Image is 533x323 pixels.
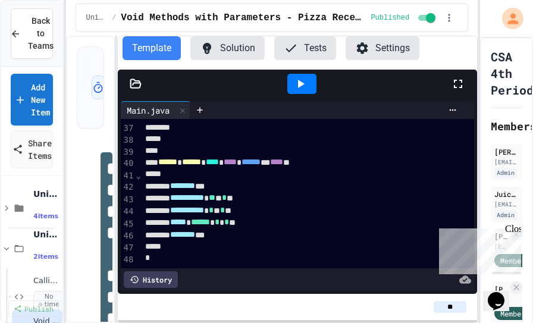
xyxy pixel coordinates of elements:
[371,13,409,23] span: Published
[121,170,136,182] div: 41
[494,189,519,199] div: JuiceMind Official
[33,212,58,220] span: 4 items
[33,189,60,199] span: Unit 1
[112,13,116,23] span: /
[121,218,136,230] div: 45
[274,36,336,60] button: Tests
[64,300,110,317] a: Delete
[121,242,136,254] div: 47
[28,15,54,52] span: Back to Teams
[190,36,265,60] button: Solution
[483,275,521,311] iframe: chat widget
[494,146,519,157] div: [PERSON_NAME] - HHS
[434,224,521,274] iframe: chat widget
[121,158,136,170] div: 40
[11,130,53,168] a: Share Items
[8,300,59,317] a: Publish
[123,36,181,60] button: Template
[11,8,53,59] button: Back to Teams
[135,171,141,180] span: Fold line
[121,230,136,242] div: 46
[121,146,136,158] div: 39
[33,229,60,240] span: Unit 3
[490,5,526,32] div: My Account
[494,210,517,220] div: Admin
[121,11,366,25] span: Void Methods with Parameters - Pizza Receipt Builder
[500,308,525,319] span: Member
[121,104,175,117] div: Main.java
[121,194,136,206] div: 43
[33,276,60,286] span: Calling Basic Void Methods
[121,134,136,146] div: 38
[121,181,136,193] div: 42
[121,254,136,266] div: 48
[371,11,438,25] div: Content is published and visible to students
[494,168,517,178] div: Admin
[5,5,82,76] div: Chat with us now!Close
[86,13,107,23] span: Unit 3
[124,271,178,288] div: History
[33,291,68,318] span: No time set
[494,158,519,167] div: [EMAIL_ADDRESS][PERSON_NAME][DOMAIN_NAME]
[121,123,136,134] div: 37
[346,36,419,60] button: Settings
[11,74,53,126] a: Add New Item
[33,253,58,261] span: 2 items
[121,101,190,119] div: Main.java
[494,200,519,209] div: [EMAIL_ADDRESS][DOMAIN_NAME]
[121,206,136,218] div: 44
